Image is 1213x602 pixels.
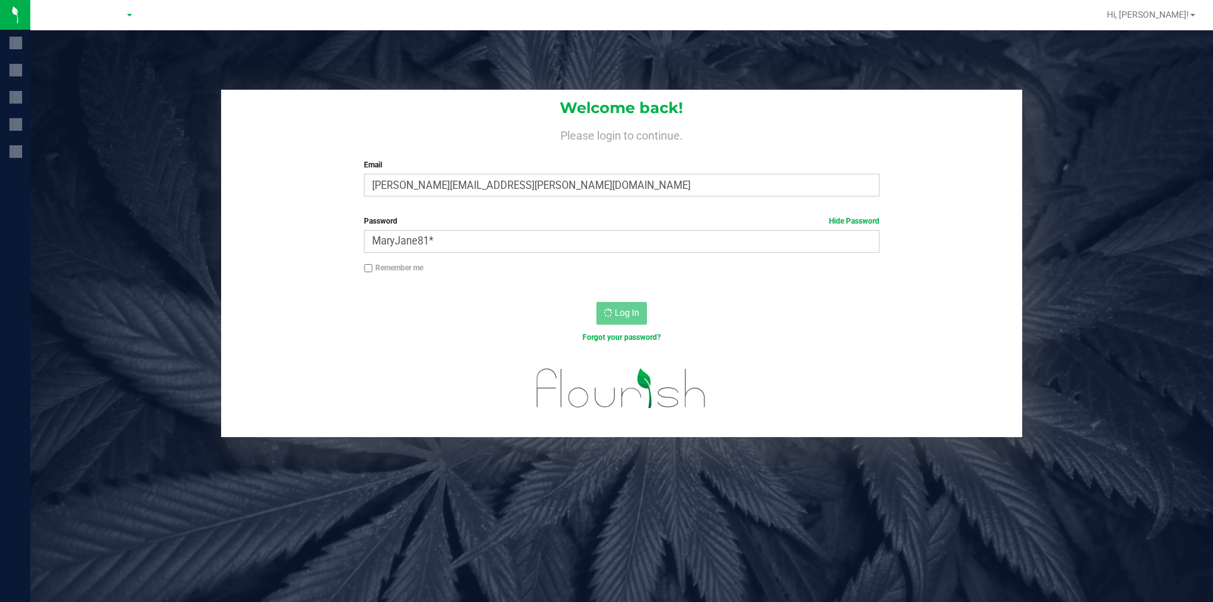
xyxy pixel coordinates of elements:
[1107,9,1189,20] span: Hi, [PERSON_NAME]!
[221,126,1022,141] h4: Please login to continue.
[364,262,423,274] label: Remember me
[596,302,647,325] button: Log In
[582,333,661,342] a: Forgot your password?
[364,159,879,171] label: Email
[615,308,639,318] span: Log In
[521,356,721,421] img: flourish_logo.svg
[221,100,1022,116] h1: Welcome back!
[364,264,373,273] input: Remember me
[829,217,879,226] a: Hide Password
[364,217,397,226] span: Password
